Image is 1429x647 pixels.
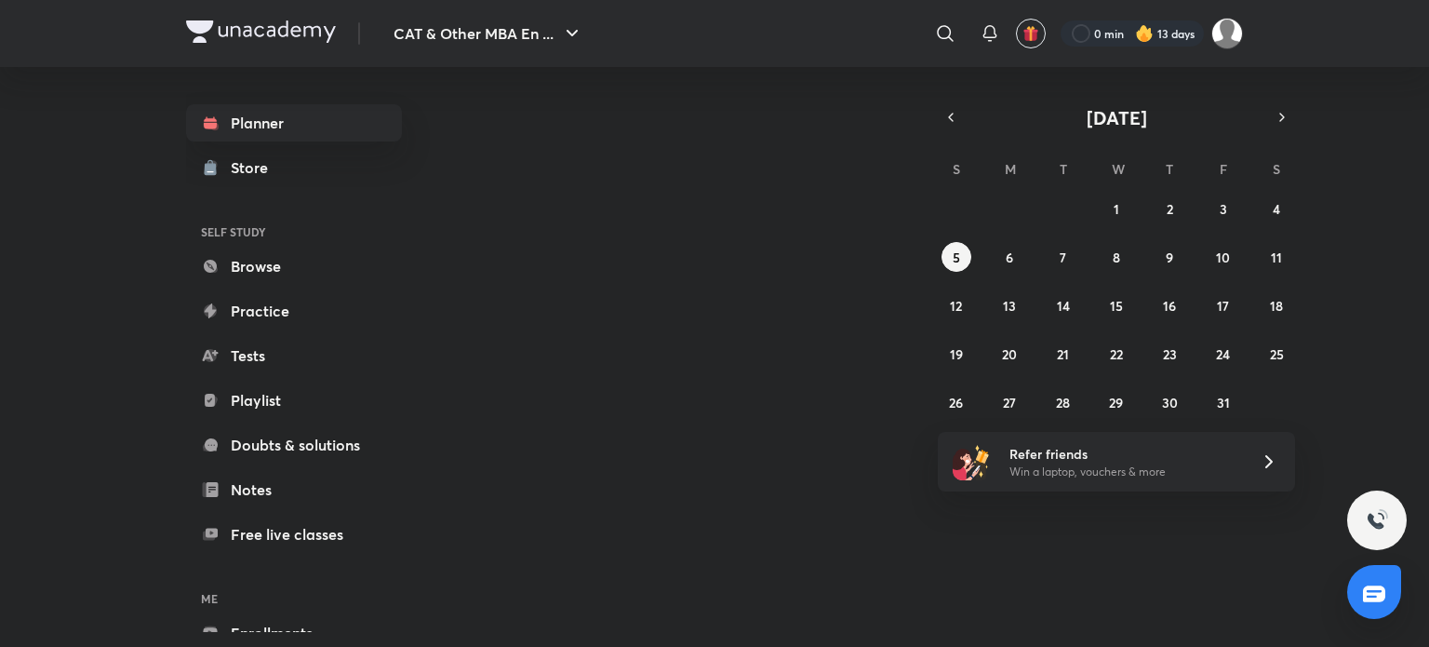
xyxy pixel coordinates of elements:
button: October 30, 2025 [1155,387,1184,417]
abbr: October 7, 2025 [1060,249,1066,266]
button: October 26, 2025 [942,387,971,417]
a: Browse [186,248,402,285]
abbr: October 3, 2025 [1220,200,1227,218]
h6: ME [186,583,402,614]
abbr: October 20, 2025 [1002,345,1017,363]
button: October 14, 2025 [1048,290,1078,320]
abbr: October 5, 2025 [953,249,960,266]
button: October 2, 2025 [1155,194,1184,223]
abbr: October 14, 2025 [1057,297,1070,315]
abbr: Wednesday [1112,160,1125,178]
button: October 17, 2025 [1209,290,1238,320]
button: October 10, 2025 [1209,242,1238,272]
button: October 9, 2025 [1155,242,1184,272]
a: Planner [186,104,402,142]
abbr: Friday [1220,160,1227,178]
button: October 18, 2025 [1262,290,1291,320]
abbr: October 21, 2025 [1057,345,1069,363]
button: October 27, 2025 [995,387,1024,417]
abbr: October 22, 2025 [1110,345,1123,363]
button: October 1, 2025 [1102,194,1131,223]
abbr: October 26, 2025 [949,394,963,411]
a: Doubts & solutions [186,426,402,464]
button: October 12, 2025 [942,290,971,320]
h6: SELF STUDY [186,216,402,248]
button: October 19, 2025 [942,339,971,369]
abbr: October 31, 2025 [1217,394,1230,411]
a: Free live classes [186,516,402,553]
button: October 20, 2025 [995,339,1024,369]
abbr: October 2, 2025 [1167,200,1173,218]
img: Company Logo [186,20,336,43]
abbr: October 28, 2025 [1056,394,1070,411]
button: October 8, 2025 [1102,242,1131,272]
button: October 6, 2025 [995,242,1024,272]
button: October 3, 2025 [1209,194,1238,223]
button: October 29, 2025 [1102,387,1131,417]
abbr: October 12, 2025 [950,297,962,315]
button: October 22, 2025 [1102,339,1131,369]
button: October 25, 2025 [1262,339,1291,369]
abbr: October 16, 2025 [1163,297,1176,315]
a: Practice [186,292,402,330]
abbr: October 23, 2025 [1163,345,1177,363]
a: Playlist [186,382,402,419]
button: October 24, 2025 [1209,339,1238,369]
span: [DATE] [1087,105,1147,130]
abbr: October 24, 2025 [1216,345,1230,363]
img: ttu [1366,509,1388,532]
img: avatar [1022,25,1039,42]
abbr: October 6, 2025 [1006,249,1013,266]
a: Tests [186,337,402,374]
a: Company Logo [186,20,336,47]
p: Win a laptop, vouchers & more [1009,464,1238,480]
abbr: October 15, 2025 [1110,297,1123,315]
button: October 28, 2025 [1048,387,1078,417]
abbr: October 27, 2025 [1003,394,1016,411]
abbr: October 29, 2025 [1109,394,1123,411]
abbr: Tuesday [1060,160,1067,178]
button: October 13, 2025 [995,290,1024,320]
abbr: October 4, 2025 [1273,200,1280,218]
button: October 23, 2025 [1155,339,1184,369]
abbr: Saturday [1273,160,1280,178]
h6: Refer friends [1009,444,1238,464]
button: October 21, 2025 [1048,339,1078,369]
abbr: October 11, 2025 [1271,249,1282,266]
a: Notes [186,471,402,508]
abbr: Thursday [1166,160,1173,178]
abbr: October 18, 2025 [1270,297,1283,315]
button: October 31, 2025 [1209,387,1238,417]
button: October 11, 2025 [1262,242,1291,272]
abbr: October 9, 2025 [1166,249,1173,266]
button: [DATE] [964,104,1269,130]
button: October 4, 2025 [1262,194,1291,223]
abbr: October 8, 2025 [1113,249,1120,266]
img: Aparna Dubey [1211,18,1243,49]
a: Store [186,149,402,186]
button: October 15, 2025 [1102,290,1131,320]
abbr: October 19, 2025 [950,345,963,363]
img: streak [1135,24,1154,43]
abbr: October 25, 2025 [1270,345,1284,363]
abbr: October 17, 2025 [1217,297,1229,315]
abbr: October 1, 2025 [1114,200,1119,218]
abbr: Sunday [953,160,960,178]
abbr: October 10, 2025 [1216,249,1230,266]
button: October 16, 2025 [1155,290,1184,320]
abbr: October 13, 2025 [1003,297,1016,315]
button: October 5, 2025 [942,242,971,272]
abbr: October 30, 2025 [1162,394,1178,411]
button: CAT & Other MBA En ... [382,15,594,52]
div: Store [231,156,279,179]
abbr: Monday [1005,160,1016,178]
img: referral [953,443,990,480]
button: avatar [1016,19,1046,48]
button: October 7, 2025 [1048,242,1078,272]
